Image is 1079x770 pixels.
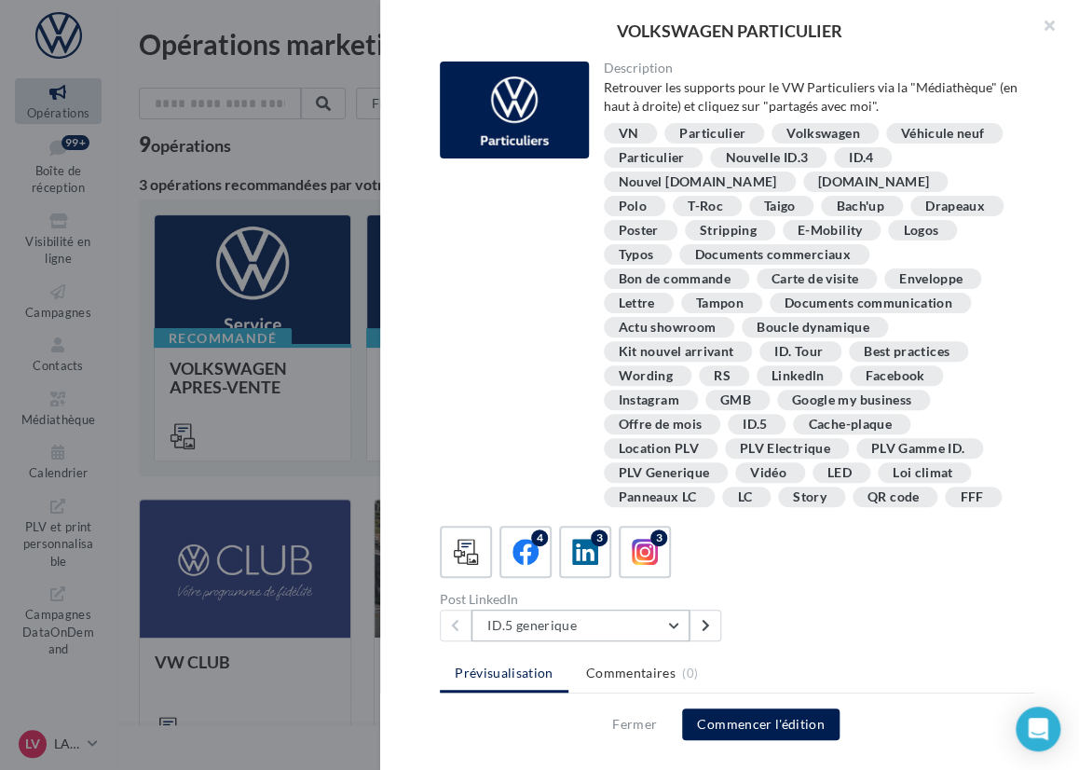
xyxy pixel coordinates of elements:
div: Best practices [864,345,949,359]
div: ID.5 [743,418,767,432]
div: QR code [867,490,919,504]
div: Google my business [792,393,911,407]
button: Commencer l'édition [682,708,840,740]
div: Description [604,62,1020,75]
div: Story [793,490,826,504]
div: Offre de mois [619,418,703,432]
div: Enveloppe [899,272,963,286]
div: Volkswagen [786,127,860,141]
div: Location PLV [619,442,699,456]
div: Nouvelle ID.3 [725,151,808,165]
div: Bon de commande [619,272,731,286]
div: GMB [720,393,751,407]
div: RS [714,369,731,383]
div: Instagram [619,393,679,407]
div: Poster [619,224,659,238]
div: Wording [619,369,673,383]
div: PLV Electrique [740,442,830,456]
div: VOLKSWAGEN PARTICULIER [410,22,1049,39]
div: VN [619,127,639,141]
div: Retrouver les supports pour le VW Particuliers via la "Médiathèque" (en haut à droite) et cliquez... [604,78,1020,116]
div: Cache-plaque [808,418,891,432]
div: Stripping [700,224,757,238]
div: Particulier [679,127,745,141]
div: Véhicule neuf [901,127,985,141]
div: Nouvel [DOMAIN_NAME] [619,175,777,189]
div: Particulier [619,151,685,165]
div: LED [827,466,852,480]
div: E-Mobility [798,224,863,238]
div: Kit nouvel arrivant [619,345,734,359]
button: Fermer [605,713,664,736]
div: Facebook [865,369,924,383]
div: Open Intercom Messenger [1016,707,1060,751]
div: ID. Tour [774,345,823,359]
div: Linkedln [772,369,825,383]
div: Documents commerciaux [694,248,850,262]
div: Lettre [619,296,655,310]
div: PLV Generique [619,466,710,480]
div: Panneaux LC [619,490,697,504]
div: Polo [619,199,647,213]
div: Vidéo [750,466,786,480]
div: Taigo [764,199,796,213]
div: Tampon [696,296,744,310]
span: Commentaires [586,664,676,682]
div: Loi climat [893,466,953,480]
div: 3 [591,529,608,546]
div: Boucle dynamique [757,321,869,335]
div: 4 [531,529,548,546]
div: PLV Gamme ID. [871,442,965,456]
div: LC [737,490,752,504]
span: (0) [682,666,698,681]
div: Typos [619,248,654,262]
div: Post LinkedIn [440,593,730,606]
div: FFF [960,490,983,504]
div: 3 [650,529,667,546]
div: [DOMAIN_NAME] [818,175,930,189]
div: Logos [903,224,938,238]
div: Bach'up [836,199,883,213]
div: Documents communication [785,296,952,310]
div: Carte de visite [772,272,858,286]
button: ID.5 generique [471,610,690,641]
div: Actu showroom [619,321,717,335]
div: Drapeaux [925,199,985,213]
div: ID.4 [849,151,873,165]
div: T-Roc [688,199,723,213]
